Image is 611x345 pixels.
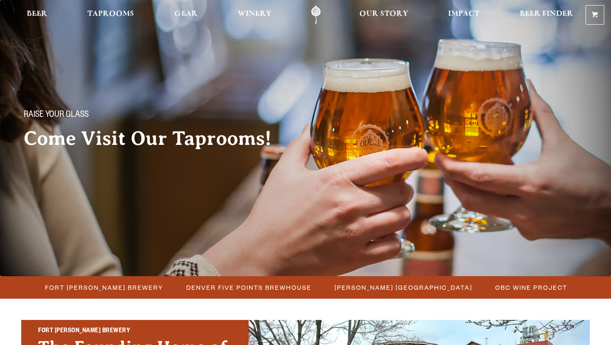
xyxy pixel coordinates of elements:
[181,281,316,294] a: Denver Five Points Brewhouse
[448,11,479,17] span: Impact
[354,6,414,25] a: Our Story
[443,6,485,25] a: Impact
[186,281,311,294] span: Denver Five Points Brewhouse
[82,6,140,25] a: Taprooms
[329,281,476,294] a: [PERSON_NAME] [GEOGRAPHIC_DATA]
[87,11,134,17] span: Taprooms
[490,281,572,294] a: OBC Wine Project
[169,6,203,25] a: Gear
[495,281,567,294] span: OBC Wine Project
[38,326,232,337] h2: Fort [PERSON_NAME] Brewery
[21,6,53,25] a: Beer
[45,281,163,294] span: Fort [PERSON_NAME] Brewery
[24,110,89,121] span: Raise your glass
[24,128,289,149] h2: Come Visit Our Taprooms!
[359,11,408,17] span: Our Story
[40,281,168,294] a: Fort [PERSON_NAME] Brewery
[300,6,332,25] a: Odell Home
[27,11,48,17] span: Beer
[238,11,272,17] span: Winery
[520,11,573,17] span: Beer Finder
[174,11,198,17] span: Gear
[232,6,277,25] a: Winery
[514,6,579,25] a: Beer Finder
[334,281,472,294] span: [PERSON_NAME] [GEOGRAPHIC_DATA]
